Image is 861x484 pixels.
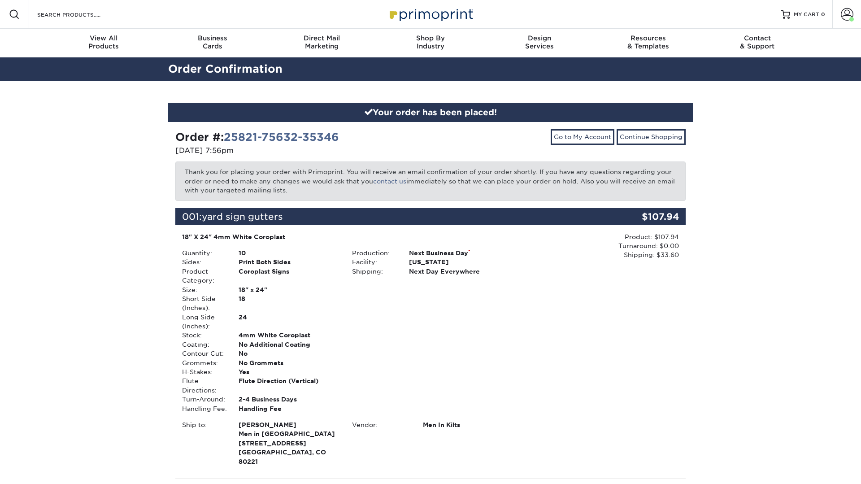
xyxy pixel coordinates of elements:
[224,131,339,144] a: 25821-75632-35346
[175,145,424,156] p: [DATE] 7:56pm
[232,367,345,376] div: Yes
[794,11,819,18] span: MY CART
[594,34,703,42] span: Resources
[158,34,267,50] div: Cards
[617,129,686,144] a: Continue Shopping
[239,420,339,429] span: [PERSON_NAME]
[376,34,485,42] span: Shop By
[49,34,158,42] span: View All
[175,420,232,466] div: Ship to:
[345,267,402,276] div: Shipping:
[703,34,812,42] span: Contact
[175,349,232,358] div: Contour Cut:
[158,29,267,57] a: BusinessCards
[175,367,232,376] div: H-Stakes:
[232,340,345,349] div: No Additional Coating
[703,29,812,57] a: Contact& Support
[239,420,339,465] strong: [GEOGRAPHIC_DATA], CO 80221
[376,29,485,57] a: Shop ByIndustry
[402,257,516,266] div: [US_STATE]
[202,211,283,222] span: yard sign gutters
[345,249,402,257] div: Production:
[175,249,232,257] div: Quantity:
[175,340,232,349] div: Coating:
[485,34,594,42] span: Design
[232,331,345,340] div: 4mm White Coroplast
[175,208,600,225] div: 001:
[416,420,515,429] div: Men In Kilts
[232,404,345,413] div: Handling Fee
[175,331,232,340] div: Stock:
[232,376,345,395] div: Flute Direction (Vertical)
[175,358,232,367] div: Grommets:
[175,395,232,404] div: Turn-Around:
[551,129,614,144] a: Go to My Account
[158,34,267,42] span: Business
[402,267,516,276] div: Next Day Everywhere
[267,34,376,50] div: Marketing
[703,34,812,50] div: & Support
[175,313,232,331] div: Long Side (Inches):
[161,61,700,78] h2: Order Confirmation
[239,439,339,448] span: [STREET_ADDRESS]
[49,34,158,50] div: Products
[402,249,516,257] div: Next Business Day
[175,161,686,201] p: Thank you for placing your order with Primoprint. You will receive an email confirmation of your ...
[345,257,402,266] div: Facility:
[594,34,703,50] div: & Templates
[232,249,345,257] div: 10
[485,29,594,57] a: DesignServices
[267,29,376,57] a: Direct MailMarketing
[485,34,594,50] div: Services
[267,34,376,42] span: Direct Mail
[175,257,232,266] div: Sides:
[373,178,406,185] a: contact us
[386,4,475,24] img: Primoprint
[345,420,416,429] div: Vendor:
[232,285,345,294] div: 18" x 24"
[175,404,232,413] div: Handling Fee:
[232,358,345,367] div: No Grommets
[175,294,232,313] div: Short Side (Inches):
[175,376,232,395] div: Flute Directions:
[232,395,345,404] div: 2-4 Business Days
[232,257,345,266] div: Print Both Sides
[175,131,339,144] strong: Order #:
[516,232,679,260] div: Product: $107.94 Turnaround: $0.00 Shipping: $33.60
[821,11,825,17] span: 0
[232,313,345,331] div: 24
[232,349,345,358] div: No
[182,232,509,241] div: 18" X 24" 4mm White Coroplast
[175,267,232,285] div: Product Category:
[168,103,693,122] div: Your order has been placed!
[232,267,345,285] div: Coroplast Signs
[36,9,124,20] input: SEARCH PRODUCTS.....
[232,294,345,313] div: 18
[600,208,686,225] div: $107.94
[49,29,158,57] a: View AllProducts
[175,285,232,294] div: Size:
[594,29,703,57] a: Resources& Templates
[239,429,339,438] span: Men in [GEOGRAPHIC_DATA]
[376,34,485,50] div: Industry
